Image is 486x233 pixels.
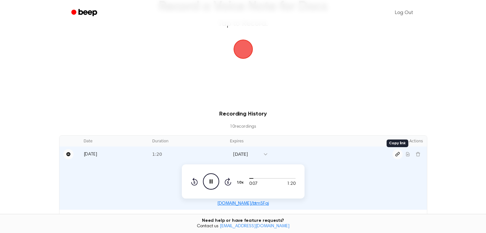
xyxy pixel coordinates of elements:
button: Copy link [392,149,403,159]
button: Delete recording [413,212,423,222]
h3: Recording History [69,110,417,118]
th: Actions [376,136,427,147]
button: Beep Logo [234,40,253,59]
button: Delete recording [413,149,423,159]
button: 1.0x [236,177,246,188]
span: 1:20 [287,181,295,187]
button: Download recording [403,212,413,222]
a: Beep [67,7,103,19]
button: Play [63,212,73,222]
a: [DOMAIN_NAME]/btmSFaj [217,201,269,206]
th: Expires [226,136,375,147]
a: Log Out [389,5,420,20]
span: Contact us [4,224,482,229]
a: [EMAIL_ADDRESS][DOMAIN_NAME] [220,224,289,229]
td: 1:57 [148,210,226,225]
button: Copy link [392,212,403,222]
span: 0:07 [249,181,258,187]
p: 10 recording s [69,124,417,130]
button: Pause [63,149,73,159]
span: [DATE] [84,152,97,157]
td: 1:20 [148,147,226,162]
div: [DATE] [233,151,260,158]
button: Download recording [403,149,413,159]
th: Duration [148,136,226,147]
th: Date [80,136,149,147]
